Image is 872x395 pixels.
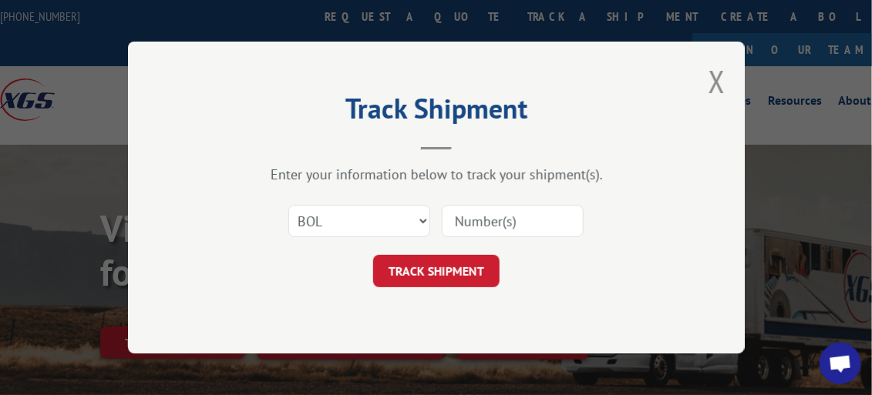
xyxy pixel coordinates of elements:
button: Close modal [709,61,726,102]
input: Number(s) [442,205,584,237]
div: Enter your information below to track your shipment(s). [205,166,668,183]
button: TRACK SHIPMENT [373,255,500,287]
h2: Track Shipment [205,98,668,127]
div: Open chat [820,343,861,384]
